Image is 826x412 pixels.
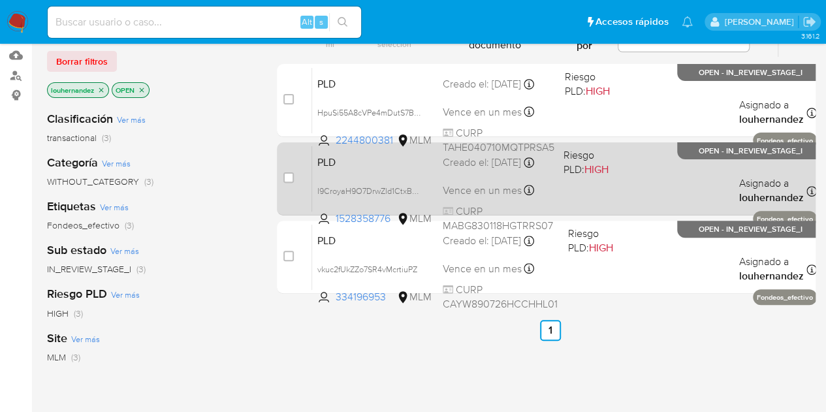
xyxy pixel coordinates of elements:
[302,16,312,28] span: Alt
[596,15,669,29] span: Accesos rápidos
[801,31,819,41] span: 3.161.2
[48,14,361,31] input: Buscar usuario o caso...
[319,16,323,28] span: s
[329,13,356,31] button: search-icon
[802,15,816,29] a: Salir
[724,16,798,28] p: loui.hernandezrodriguez@mercadolibre.com.mx
[682,16,693,27] a: Notificaciones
